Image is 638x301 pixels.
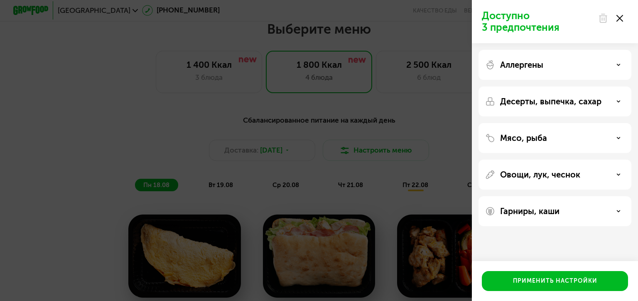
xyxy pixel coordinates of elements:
[500,133,547,143] p: Мясо, рыба
[500,96,601,106] p: Десерты, выпечка, сахар
[513,277,597,285] div: Применить настройки
[500,206,559,216] p: Гарниры, каши
[500,170,580,180] p: Овощи, лук, чеснок
[500,60,543,70] p: Аллергены
[482,271,628,291] button: Применить настройки
[482,10,593,33] p: Доступно 3 предпочтения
